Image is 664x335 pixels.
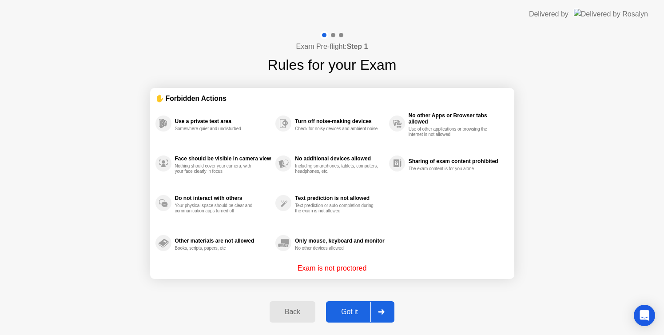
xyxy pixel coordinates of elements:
div: Back [272,308,313,316]
p: Exam is not proctored [298,263,367,274]
div: Nothing should cover your camera, with your face clearly in focus [175,164,259,174]
h1: Rules for your Exam [268,54,397,76]
div: Use a private test area [175,118,271,124]
h4: Exam Pre-flight: [296,41,368,52]
div: Use of other applications or browsing the internet is not allowed [409,127,493,137]
div: Text prediction or auto-completion during the exam is not allowed [295,203,379,214]
div: Somewhere quiet and undisturbed [175,126,259,132]
div: No other devices allowed [295,246,379,251]
div: Open Intercom Messenger [634,305,655,326]
div: Face should be visible in camera view [175,156,271,162]
button: Back [270,301,315,323]
div: Sharing of exam content prohibited [409,158,505,164]
div: Your physical space should be clear and communication apps turned off [175,203,259,214]
div: Check for noisy devices and ambient noise [295,126,379,132]
div: Including smartphones, tablets, computers, headphones, etc. [295,164,379,174]
div: Text prediction is not allowed [295,195,384,201]
div: Other materials are not allowed [175,238,271,244]
button: Got it [326,301,394,323]
div: No additional devices allowed [295,156,384,162]
img: Delivered by Rosalyn [574,9,648,19]
div: No other Apps or Browser tabs allowed [409,112,505,125]
div: Books, scripts, papers, etc [175,246,259,251]
div: Turn off noise-making devices [295,118,384,124]
div: Only mouse, keyboard and monitor [295,238,384,244]
div: Delivered by [529,9,569,20]
div: Do not interact with others [175,195,271,201]
b: Step 1 [346,43,368,50]
div: Got it [329,308,370,316]
div: The exam content is for you alone [409,166,493,171]
div: ✋ Forbidden Actions [155,93,509,104]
